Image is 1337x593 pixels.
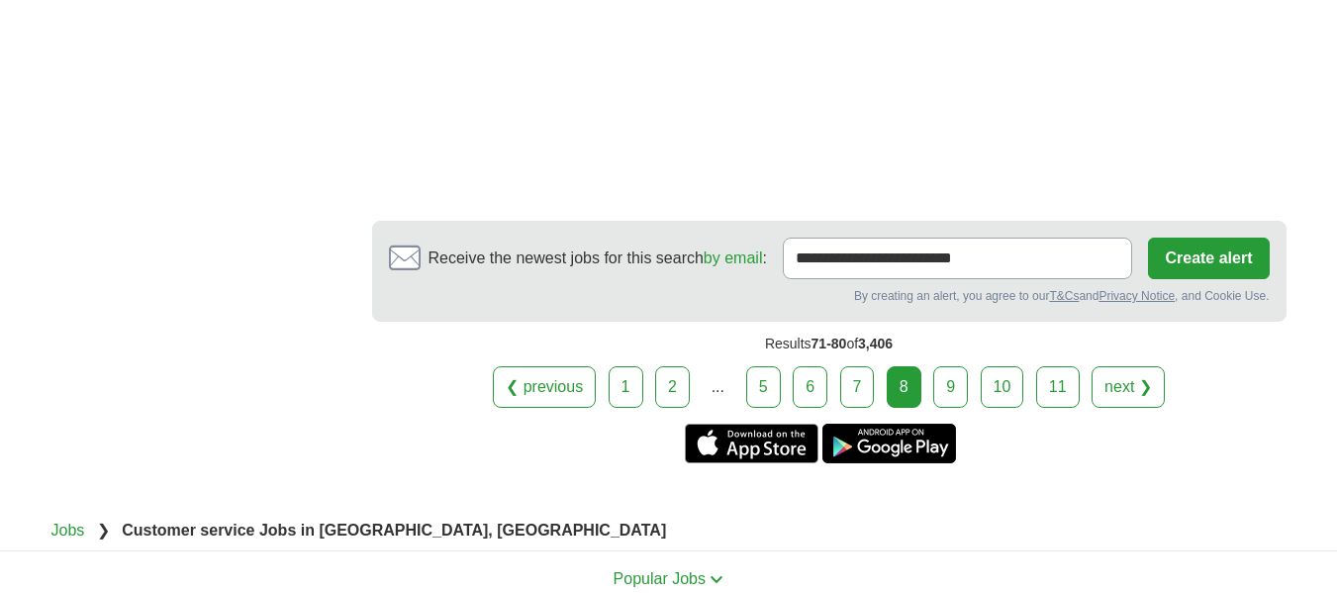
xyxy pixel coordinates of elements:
[614,570,706,587] span: Popular Jobs
[812,336,847,351] span: 71-80
[493,366,596,408] a: ❮ previous
[122,522,666,539] strong: Customer service Jobs in [GEOGRAPHIC_DATA], [GEOGRAPHIC_DATA]
[840,366,875,408] a: 7
[710,575,723,584] img: toggle icon
[793,366,827,408] a: 6
[981,366,1024,408] a: 10
[685,424,818,463] a: Get the iPhone app
[858,336,893,351] span: 3,406
[1049,289,1079,303] a: T&Cs
[1092,366,1165,408] a: next ❯
[609,366,643,408] a: 1
[429,247,767,270] span: Receive the newest jobs for this search :
[746,366,781,408] a: 5
[1148,238,1269,279] button: Create alert
[1098,289,1175,303] a: Privacy Notice
[822,424,956,463] a: Get the Android app
[97,522,110,539] span: ❯
[51,522,85,539] a: Jobs
[389,287,1270,305] div: By creating an alert, you agree to our and , and Cookie Use.
[887,366,921,408] div: 8
[698,367,737,407] div: ...
[372,322,1287,366] div: Results of
[704,249,763,266] a: by email
[1036,366,1080,408] a: 11
[933,366,968,408] a: 9
[655,366,690,408] a: 2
